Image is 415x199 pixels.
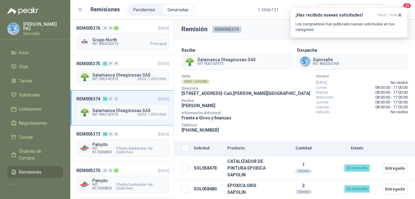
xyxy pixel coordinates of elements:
[19,63,28,70] span: Chat
[103,132,108,136] div: 2
[182,24,208,34] h3: Remisión
[297,48,317,53] b: Despacha
[191,156,225,180] td: SOL058478
[7,131,63,143] a: Cotizar
[334,141,380,156] th: Estado
[19,92,40,98] span: Solicitudes
[103,26,108,30] div: 0
[316,85,327,90] span: Lunes
[76,60,100,67] span: REM005375
[92,113,118,116] span: NIT 900142973
[158,168,169,173] span: [DATE]
[197,62,256,66] span: NIT 900142973
[19,49,29,56] span: Inicio
[375,95,408,100] span: 08:00:00 - 17:00:00
[92,178,166,183] span: Patojito
[76,131,100,137] span: REM005373
[70,126,174,162] a: REM005373200[DATE] Company LogoPatojitoNIT 817000809Planta Santander de Quilichao
[316,90,328,95] span: Martes
[92,142,166,147] span: Patojito
[334,156,380,180] td: En tránsito
[158,26,169,31] span: [DATE]
[344,185,370,193] div: En tránsito
[316,110,330,115] span: Sábado
[103,62,108,66] div: 1
[158,132,169,137] span: [DATE]
[182,48,195,53] b: Recibe
[163,5,193,15] a: Generadas
[70,20,174,55] a: REM0053760014[DATE] Company LogoGrupo NorthNIT 890300510Principal
[128,5,160,15] li: Pendientes
[182,99,310,102] span: Recibe
[116,147,166,154] span: Planta Santander de Quilichao
[313,58,339,62] span: Sumivalle
[92,108,166,113] span: Salamanca Oleaginosas SAS
[295,169,312,174] div: Galones
[212,26,241,33] span: REM005374
[92,147,116,154] span: NIT 817000809
[92,73,166,77] span: Salamanca Oleaginosas SAS
[397,4,408,15] button: 20
[182,128,219,133] span: [PHONE_NUMBER]
[114,132,119,136] div: 0
[116,183,166,190] span: Planta Santander de Quilichao
[296,21,402,32] p: Los compradores han publicado nuevas solicitudes en tus categorías.
[23,32,63,36] p: Sumivalle
[185,57,195,67] img: Company Logo
[23,22,63,31] p: [PERSON_NAME] PAZ
[275,162,332,167] p: 1
[7,75,63,87] a: Tareas
[7,145,63,164] a: Órdenes de Compra
[108,132,113,136] div: 0
[182,115,231,120] span: Frente a Giros y finanzas
[174,141,191,156] th: Seleccionar/deseleccionar
[182,79,210,84] div: SEDE 1 OFICINA
[225,180,273,198] td: EPOXICA GRIS SAPOLIN
[197,58,256,62] span: Salamanca Oleaginosas SAS
[375,85,408,90] span: 08:00:00 - 17:00:00
[296,13,375,18] h3: ¡Has recibido nuevas solicitudes!
[182,124,310,127] span: Teléfono
[377,13,398,18] span: hace 1 hora
[191,141,225,156] th: Solicitud
[7,166,63,178] a: Remisiones
[79,179,90,190] img: Company Logo
[290,7,408,38] button: ¡Has recibido nuevas solicitudes!hace 1 hora Los compradores han publicado nuevas solicitudes en ...
[375,105,408,110] span: 08:00:00 - 17:00:00
[90,5,120,14] h1: Remisiones
[391,80,408,85] span: No recibe
[92,38,166,42] span: Grupo North
[76,25,100,32] span: REM005376
[382,163,408,173] button: Entregado
[225,156,273,180] td: CATALIZADOR DE PINTURA EPOXICA SAPOLIN
[108,26,113,30] div: 0
[19,183,46,190] span: Configuración
[258,5,298,15] div: 1 - 50 de 131
[275,183,332,188] p: 2
[7,117,63,129] a: Negociaciones
[70,162,174,198] a: REM005270003[DATE] Company LogoPatojitoNIT 817000809Planta Santander de Quilichao
[76,96,100,102] span: REM005374
[7,7,39,15] img: Logo peakr
[391,110,408,115] span: No recibe
[137,77,166,81] span: SEDE 1 OFICINA
[182,75,310,78] span: Sede
[158,61,169,66] span: [DATE]
[316,100,329,105] span: Jueves
[316,80,327,85] span: [DATE]
[316,75,408,78] span: Horario
[316,95,333,100] span: Miércoles
[79,107,90,117] img: Company Logo
[313,62,339,66] span: NIT 800034768
[70,90,174,126] a: REM005374200[DATE] Company LogoSalamanca Oleaginosas SASNIT 900142973SEDE 1 OFICINA
[137,113,166,116] span: SEDE 1 OFICINA
[19,148,57,161] span: Órdenes de Compra
[19,169,42,175] span: Remisiones
[76,167,100,174] span: REM005270
[79,36,90,47] img: Company Logo
[108,62,113,66] div: 0
[8,23,19,35] img: Company Logo
[114,168,119,173] div: 3
[7,89,63,101] a: Solicitudes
